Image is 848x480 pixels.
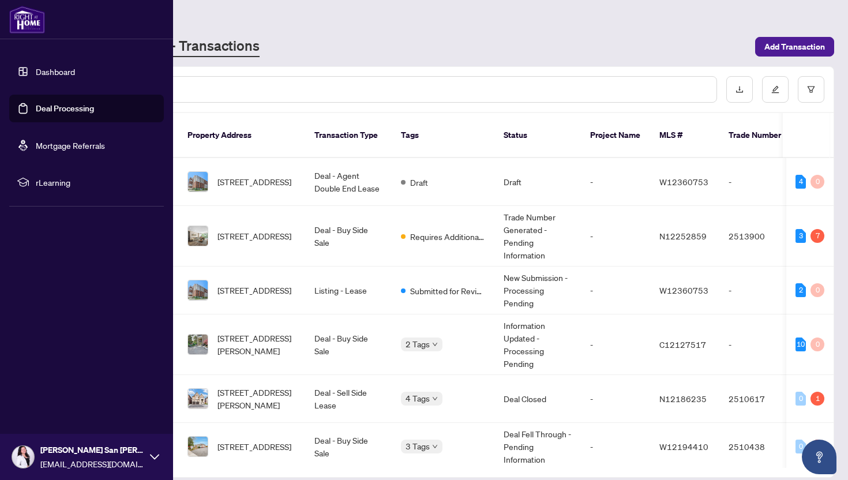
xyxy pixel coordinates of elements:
span: down [432,342,438,347]
a: Deal Processing [36,103,94,114]
th: Tags [392,113,494,158]
button: filter [798,76,824,103]
img: logo [9,6,45,33]
span: down [432,396,438,402]
span: C12127517 [659,339,706,350]
span: [STREET_ADDRESS][PERSON_NAME] [217,332,296,357]
img: thumbnail-img [188,280,208,300]
span: [STREET_ADDRESS] [217,230,291,242]
td: - [581,314,650,375]
div: 10 [796,337,806,351]
span: W12194410 [659,441,708,452]
td: Deal - Agent Double End Lease [305,158,392,206]
span: edit [771,85,779,93]
td: Deal - Buy Side Sale [305,423,392,471]
td: 2513900 [719,206,800,267]
span: rLearning [36,176,156,189]
td: - [581,158,650,206]
th: Project Name [581,113,650,158]
td: - [719,267,800,314]
span: W12360753 [659,285,708,295]
img: thumbnail-img [188,226,208,246]
div: 0 [811,337,824,351]
a: Mortgage Referrals [36,140,105,151]
button: Open asap [802,440,836,474]
span: download [736,85,744,93]
span: [EMAIL_ADDRESS][DOMAIN_NAME] [40,457,144,470]
div: 7 [811,229,824,243]
td: - [581,267,650,314]
span: N12186235 [659,393,707,404]
span: [PERSON_NAME] San [PERSON_NAME] [40,444,144,456]
img: thumbnail-img [188,172,208,192]
td: Draft [494,158,581,206]
td: Information Updated - Processing Pending [494,314,581,375]
td: - [581,206,650,267]
img: thumbnail-img [188,389,208,408]
span: [STREET_ADDRESS] [217,175,291,188]
td: Deal Fell Through - Pending Information [494,423,581,471]
a: Dashboard [36,66,75,77]
img: Profile Icon [12,446,34,468]
img: thumbnail-img [188,437,208,456]
td: Listing - Lease [305,267,392,314]
span: down [432,444,438,449]
span: N12252859 [659,231,707,241]
img: thumbnail-img [188,335,208,354]
span: Submitted for Review [410,284,485,297]
button: Add Transaction [755,37,834,57]
td: - [719,314,800,375]
th: Property Address [178,113,305,158]
td: Deal - Buy Side Sale [305,206,392,267]
span: [STREET_ADDRESS] [217,440,291,453]
span: Draft [410,176,428,189]
th: Trade Number [719,113,800,158]
span: 4 Tags [406,392,430,405]
span: W12360753 [659,177,708,187]
span: Requires Additional Docs [410,230,485,243]
span: 2 Tags [406,337,430,351]
th: Transaction Type [305,113,392,158]
td: Deal - Sell Side Lease [305,375,392,423]
div: 0 [811,175,824,189]
span: 3 Tags [406,440,430,453]
th: MLS # [650,113,719,158]
span: Add Transaction [764,37,825,56]
span: [STREET_ADDRESS] [217,284,291,297]
div: 3 [796,229,806,243]
button: edit [762,76,789,103]
td: Deal - Buy Side Sale [305,314,392,375]
div: 4 [796,175,806,189]
div: 2 [796,283,806,297]
td: - [719,158,800,206]
td: 2510617 [719,375,800,423]
div: 0 [811,283,824,297]
td: Trade Number Generated - Pending Information [494,206,581,267]
button: download [726,76,753,103]
td: - [581,423,650,471]
td: Deal Closed [494,375,581,423]
td: - [581,375,650,423]
div: 1 [811,392,824,406]
span: filter [807,85,815,93]
th: Status [494,113,581,158]
div: 0 [796,392,806,406]
td: 2510438 [719,423,800,471]
div: 0 [796,440,806,453]
span: [STREET_ADDRESS][PERSON_NAME] [217,386,296,411]
td: New Submission - Processing Pending [494,267,581,314]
